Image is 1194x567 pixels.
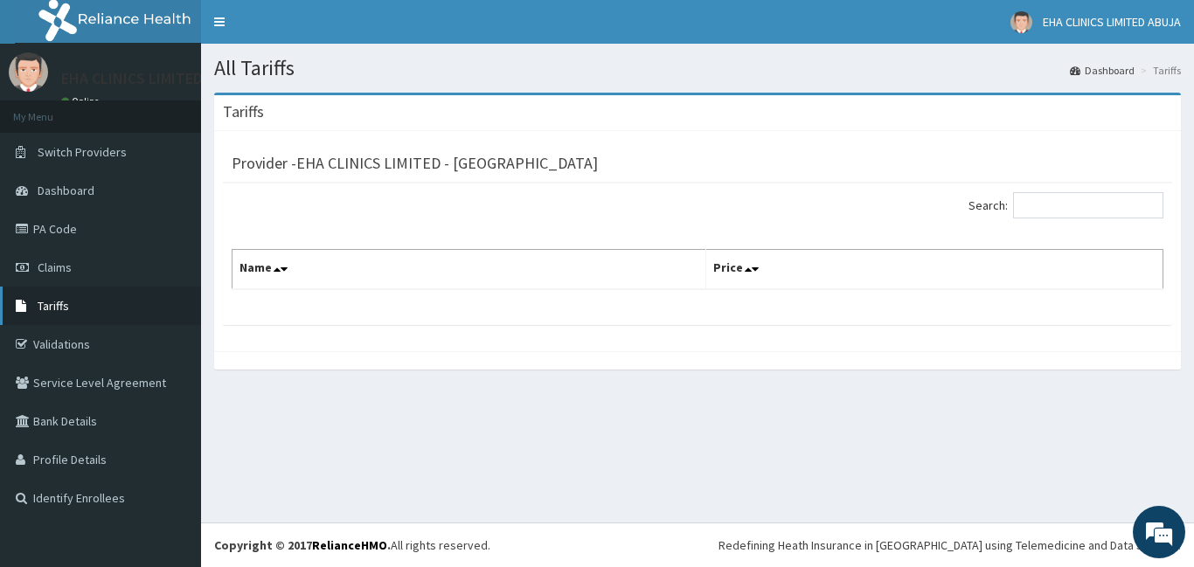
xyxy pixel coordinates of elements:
label: Search: [968,192,1163,218]
img: d_794563401_company_1708531726252_794563401 [32,87,71,131]
span: Dashboard [38,183,94,198]
p: EHA CLINICS LIMITED ABUJA [61,71,250,86]
div: Chat with us now [91,98,294,121]
h3: Tariffs [223,104,264,120]
th: Name [233,250,706,290]
span: EHA CLINICS LIMITED ABUJA [1043,14,1181,30]
a: Online [61,95,103,107]
div: Minimize live chat window [287,9,329,51]
h3: Provider - EHA CLINICS LIMITED - [GEOGRAPHIC_DATA] [232,156,598,171]
span: We're online! [101,171,241,348]
li: Tariffs [1136,63,1181,78]
span: Switch Providers [38,144,127,160]
div: Redefining Heath Insurance in [GEOGRAPHIC_DATA] using Telemedicine and Data Science! [718,536,1181,554]
span: Claims [38,259,72,275]
a: Dashboard [1070,63,1135,78]
span: Tariffs [38,298,69,314]
img: User Image [9,52,48,92]
strong: Copyright © 2017 . [214,537,391,553]
input: Search: [1013,192,1163,218]
a: RelianceHMO [312,537,387,553]
footer: All rights reserved. [201,522,1194,567]
th: Price [706,250,1163,290]
h1: All Tariffs [214,57,1181,80]
textarea: Type your message and hit 'Enter' [9,380,333,441]
img: User Image [1010,11,1032,33]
